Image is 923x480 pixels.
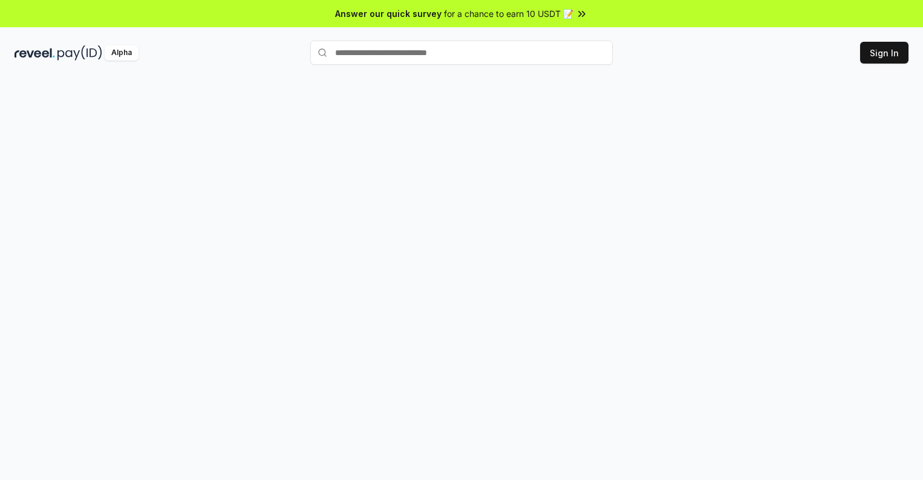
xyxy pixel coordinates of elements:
[57,45,102,61] img: pay_id
[335,7,442,20] span: Answer our quick survey
[105,45,139,61] div: Alpha
[860,42,908,64] button: Sign In
[444,7,573,20] span: for a chance to earn 10 USDT 📝
[15,45,55,61] img: reveel_dark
